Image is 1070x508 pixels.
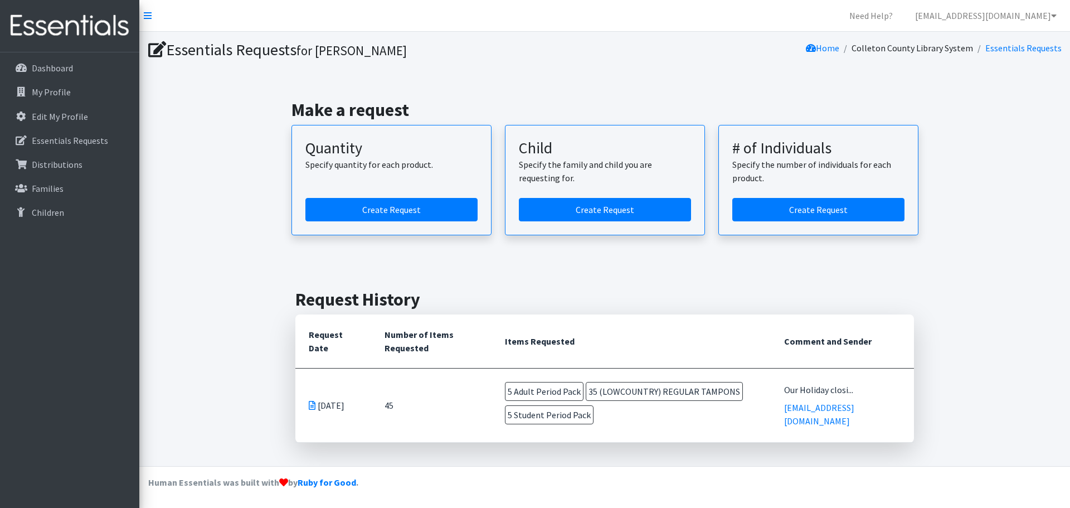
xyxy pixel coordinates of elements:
[519,198,691,221] a: Create a request for a child or family
[298,477,356,488] a: Ruby for Good
[732,198,904,221] a: Create a request by number of individuals
[32,159,82,170] p: Distributions
[840,4,902,27] a: Need Help?
[148,477,358,488] strong: Human Essentials was built with by .
[295,289,914,310] h2: Request History
[305,198,478,221] a: Create a request by quantity
[4,7,135,45] img: HumanEssentials
[305,139,478,158] h3: Quantity
[4,105,135,128] a: Edit My Profile
[806,42,839,54] a: Home
[519,139,691,158] h3: Child
[32,86,71,98] p: My Profile
[505,405,594,424] span: 5 Student Period Pack
[732,139,904,158] h3: # of Individuals
[32,111,88,122] p: Edit My Profile
[32,207,64,218] p: Children
[505,382,583,401] span: 5 Adult Period Pack
[371,315,492,369] th: Number of Items Requested
[295,368,371,442] td: [DATE]
[4,177,135,200] a: Families
[586,382,743,401] span: 35 (LOWCOUNTRY) REGULAR TAMPONS
[784,402,854,427] a: [EMAIL_ADDRESS][DOMAIN_NAME]
[985,42,1062,54] a: Essentials Requests
[4,201,135,224] a: Children
[296,42,407,59] small: for [PERSON_NAME]
[4,129,135,152] a: Essentials Requests
[852,42,973,54] a: Colleton County Library System
[371,368,492,442] td: 45
[4,153,135,176] a: Distributions
[295,315,371,369] th: Request Date
[148,40,601,60] h1: Essentials Requests
[732,158,904,185] p: Specify the number of individuals for each product.
[492,315,771,369] th: Items Requested
[784,383,901,396] div: Our Holiday closi...
[519,158,691,185] p: Specify the family and child you are requesting for.
[32,135,108,146] p: Essentials Requests
[291,99,918,120] h2: Make a request
[771,315,914,369] th: Comment and Sender
[32,183,64,194] p: Families
[906,4,1066,27] a: [EMAIL_ADDRESS][DOMAIN_NAME]
[32,62,73,74] p: Dashboard
[4,81,135,103] a: My Profile
[305,158,478,171] p: Specify quantity for each product.
[4,57,135,79] a: Dashboard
